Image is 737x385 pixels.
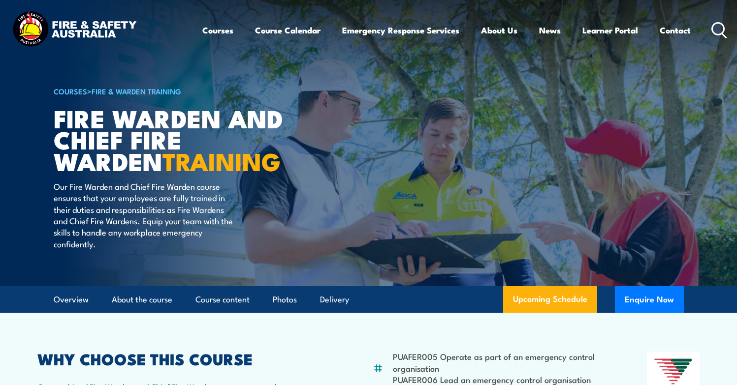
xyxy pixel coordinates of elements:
[54,287,89,313] a: Overview
[273,287,297,313] a: Photos
[202,17,233,43] a: Courses
[582,17,638,43] a: Learner Portal
[539,17,561,43] a: News
[342,17,459,43] a: Emergency Response Services
[162,142,281,179] strong: TRAINING
[393,374,599,385] li: PUAFER006 Lead an emergency control organisation
[54,85,297,97] h6: >
[660,17,691,43] a: Contact
[481,17,517,43] a: About Us
[615,286,684,313] button: Enquire Now
[92,86,181,96] a: Fire & Warden Training
[54,180,233,249] p: Our Fire Warden and Chief Fire Warden course ensures that your employees are fully trained in the...
[255,17,320,43] a: Course Calendar
[195,287,250,313] a: Course content
[112,287,172,313] a: About the course
[37,352,325,365] h2: WHY CHOOSE THIS COURSE
[393,351,599,374] li: PUAFER005 Operate as part of an emergency control organisation
[320,287,349,313] a: Delivery
[503,286,597,313] a: Upcoming Schedule
[54,86,87,96] a: COURSES
[54,107,297,171] h1: Fire Warden and Chief Fire Warden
